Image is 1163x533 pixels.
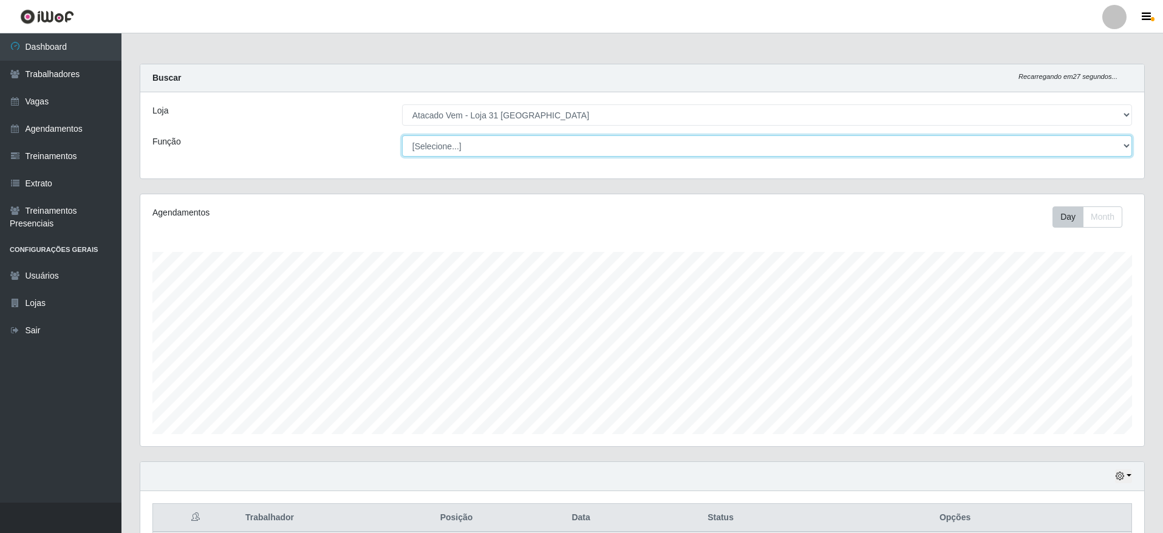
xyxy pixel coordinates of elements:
label: Função [152,135,181,148]
label: Loja [152,104,168,117]
th: Posição [414,504,500,532]
div: Agendamentos [152,206,550,219]
th: Opções [779,504,1131,532]
strong: Buscar [152,73,181,83]
th: Trabalhador [238,504,414,532]
button: Month [1083,206,1122,228]
div: Toolbar with button groups [1052,206,1132,228]
th: Status [663,504,779,532]
th: Data [499,504,663,532]
img: CoreUI Logo [20,9,74,24]
i: Recarregando em 27 segundos... [1018,73,1117,80]
button: Day [1052,206,1083,228]
div: First group [1052,206,1122,228]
